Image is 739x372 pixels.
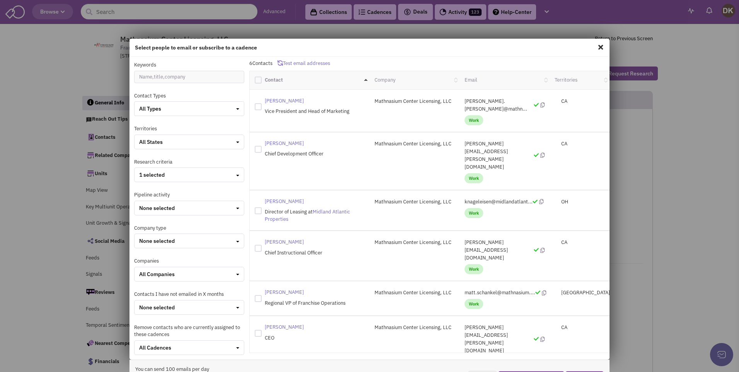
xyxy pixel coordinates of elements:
p: larry@mathnasium.com [465,239,545,262]
span: Test email addresses [283,60,330,67]
label: Keywords [134,61,156,69]
span: 1 selected [139,171,165,178]
p: Contacts [249,60,610,67]
span: Work [465,173,483,183]
a: Email [465,77,477,83]
p: kevin.shen@mathnasium.com [465,140,545,171]
h4: Select people to email or subscribe to a cadence [135,44,604,51]
spn: [PERSON_NAME] [265,97,304,104]
label: Pipeline activity [134,191,170,199]
span: All States [139,138,163,145]
button: All Companies [134,267,244,282]
a: Midland Atlantic Properties [265,208,350,222]
div: CA [550,324,610,331]
a: Company [375,77,395,83]
div: CA [550,97,610,105]
span: All Types [139,105,161,112]
label: Remove contacts who are currently assigned to these cadences [134,324,244,338]
span: All Cadences [139,344,171,351]
span: Vice President and Head of Marketing [265,108,349,114]
span: Director of Leasing [265,208,307,215]
div: [GEOGRAPHIC_DATA] [550,289,610,297]
div: OH [550,198,610,206]
button: None selected [134,300,244,315]
a: Territories [555,77,577,83]
p: knageleisen@midlandatlantic.com [465,198,545,206]
span: None selected [139,304,175,311]
spn: [PERSON_NAME] [265,239,304,245]
label: Territories [134,125,157,133]
div: CA [550,140,610,148]
p: julian.hollingshead@mathnasium.com [465,97,545,113]
label: Companies [134,258,159,265]
span: All Companies [139,271,175,278]
span: Chief Development Officer [265,150,324,157]
span: Work [465,208,483,218]
span: Regional VP of Franchise Operations [265,300,346,306]
spn: [PERSON_NAME] [265,289,304,295]
a: Contact [265,77,283,84]
span: Work [465,264,483,274]
div: Mathnasium Center Licensing, LLC [369,289,460,297]
label: Company type [134,225,166,232]
p: matt.schankel@mathnasium.com [465,289,545,297]
div: Mathnasium Center Licensing, LLC [369,198,460,206]
button: All States [134,135,244,149]
p: mike.davis@mathnasium.com [465,324,545,355]
button: All Cadences [134,340,244,355]
label: Research criteria [134,159,172,166]
button: All Types [135,102,244,116]
button: None selected [134,201,244,215]
span: Work [465,299,483,309]
span: CEO [265,334,274,341]
label: Contact Types [134,92,166,100]
input: Name,title,company [134,71,244,83]
div: CA [550,239,610,246]
span: None selected [139,237,175,244]
spn: [PERSON_NAME] [265,198,304,205]
spn: [PERSON_NAME] [265,324,304,330]
button: None selected [134,234,244,248]
div: Mathnasium Center Licensing, LLC [369,140,460,148]
div: Mathnasium Center Licensing, LLC [369,239,460,246]
span: Chief Instructional Officer [265,249,322,256]
span: at [265,208,350,222]
span: 6 [249,60,252,67]
spn: [PERSON_NAME] [265,140,304,147]
span: None selected [139,205,175,212]
label: Contacts I have not emailed in X months [134,291,224,298]
div: Mathnasium Center Licensing, LLC [369,324,460,331]
span: Work [465,115,483,125]
button: 1 selected [134,167,244,182]
div: Mathnasium Center Licensing, LLC [369,97,460,105]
